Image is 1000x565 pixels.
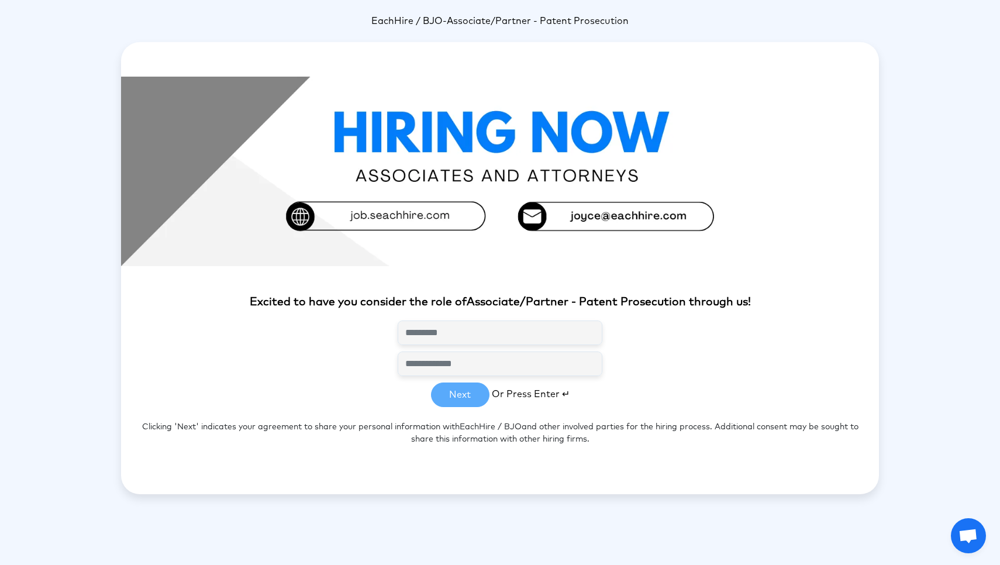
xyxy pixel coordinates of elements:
[371,16,443,26] span: EachHire / BJO
[492,390,570,399] span: Or Press Enter ↵
[951,518,986,553] a: Open chat
[121,294,879,311] p: Excited to have you consider the role of
[121,407,879,460] p: Clicking 'Next' indicates your agreement to share your personal information with and other involv...
[121,14,879,28] p: -
[447,16,629,26] span: Associate/Partner - Patent Prosecution
[467,297,751,308] span: Associate/Partner - Patent Prosecution through us!
[460,423,522,431] span: EachHire / BJO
